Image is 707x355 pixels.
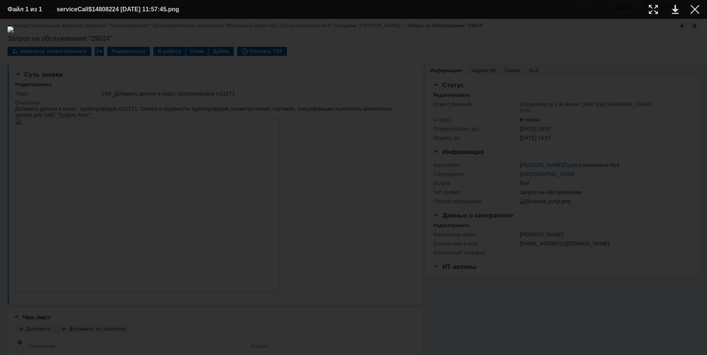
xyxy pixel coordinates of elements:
[690,5,699,14] div: Закрыть окно (Esc)
[8,26,699,347] img: download
[649,5,658,14] div: Увеличить масштаб
[8,6,45,12] div: Файл 1 из 1
[57,5,198,14] div: serviceCall$14808224 [DATE] 11:57:45.png
[672,5,679,14] div: Скачать файл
